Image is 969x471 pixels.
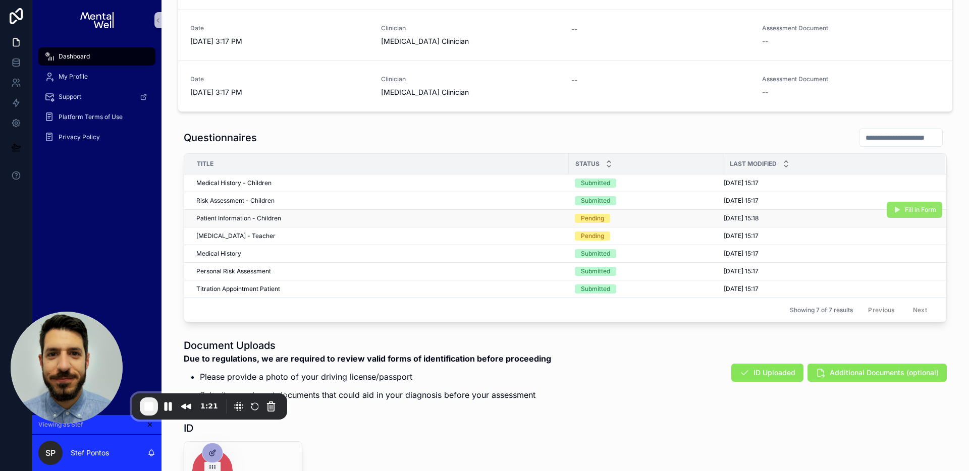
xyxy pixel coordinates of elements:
span: [DATE] 15:17 [724,250,759,258]
div: Submitted [581,179,610,188]
span: [DATE] 3:17 PM [190,36,369,46]
span: Title [197,160,213,168]
span: Viewing as Stef [38,421,83,429]
span: [DATE] 15:17 [724,179,759,187]
span: [DATE] 15:17 [724,232,759,240]
span: -- [762,36,768,46]
a: Privacy Policy [38,128,155,146]
p: Stef Pontos [71,448,109,458]
span: Dashboard [59,52,90,61]
div: Submitted [581,267,610,276]
span: [DATE] 15:17 [724,197,759,205]
span: Fill in Form [905,206,936,214]
strong: Due to regulations, we are required to review valid forms of identification before proceeding [184,354,551,364]
span: Assessment Document [762,24,941,32]
span: Additional Documents (optional) [830,368,939,378]
div: scrollable content [32,40,161,159]
img: App logo [80,12,113,28]
p: Submit any relevant documents that could aid in your diagnosis before your assessment [200,389,551,401]
h1: Questionnaires [184,131,257,145]
a: Support [38,88,155,106]
a: Platform Terms of Use [38,108,155,126]
span: [DATE] 15:17 [724,267,759,275]
span: Personal Risk Assessment [196,267,271,275]
div: Submitted [581,284,610,293]
span: Patient Information - Children [196,214,281,222]
h1: Document Uploads [184,338,551,352]
span: Privacy Policy [59,133,100,141]
span: Date [190,24,369,32]
span: [DATE] 15:17 [724,285,759,293]
button: ID Uploaded [731,364,803,382]
span: [MEDICAL_DATA] - Teacher [196,232,276,240]
a: My Profile [38,68,155,86]
span: Status [575,160,600,168]
h1: ID [184,421,193,435]
span: -- [571,75,577,85]
span: Assessment Document [762,75,941,83]
button: Additional Documents (optional) [807,364,947,382]
a: Dashboard [38,47,155,66]
span: SP [45,447,56,459]
button: Fill in Form [887,202,942,218]
span: Medical History [196,250,241,258]
span: Medical History - Children [196,179,272,187]
span: Platform Terms of Use [59,113,123,121]
span: Clinician [381,24,560,32]
span: Titration Appointment Patient [196,285,280,293]
div: Submitted [581,249,610,258]
span: [MEDICAL_DATA] Clinician [381,36,469,46]
span: Clinician [381,75,560,83]
span: -- [762,87,768,97]
div: Submitted [581,196,610,205]
span: [DATE] 3:17 PM [190,87,369,97]
span: -- [571,24,577,34]
span: [DATE] 15:18 [724,214,759,222]
span: Support [59,93,81,101]
div: Pending [581,214,604,223]
span: Last Modified [730,160,777,168]
span: Date [190,75,369,83]
div: Pending [581,231,604,241]
span: [MEDICAL_DATA] Clinician [381,87,469,97]
p: Please provide a photo of your driving license/passport [200,371,551,383]
span: My Profile [59,73,88,81]
span: ID Uploaded [753,368,795,378]
span: Showing 7 of 7 results [790,306,853,314]
span: Risk Assessment - Children [196,197,275,205]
